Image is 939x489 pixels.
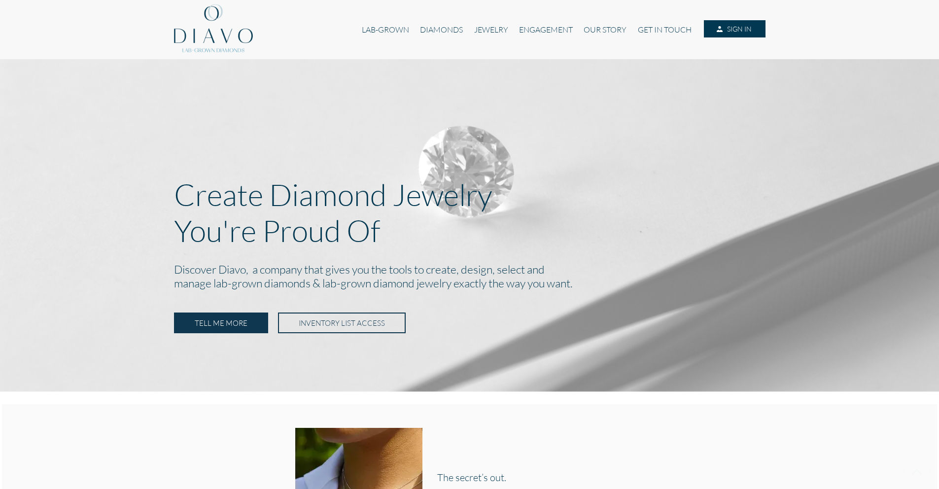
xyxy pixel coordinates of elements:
a: TELL ME MORE [174,313,268,333]
h2: Discover Diavo, a company that gives you the tools to create, design, select and manage lab-grown... [174,260,765,294]
a: DIAMONDS [415,20,468,39]
a: JEWELRY [468,20,513,39]
a: ENGAGEMENT [514,20,578,39]
a: OUR STORY [578,20,632,39]
a: INVENTORY LIST ACCESS [278,313,406,333]
a: SIGN IN [704,20,765,38]
h3: The secret’s out. [437,471,702,483]
a: LAB-GROWN [356,20,415,39]
p: Create Diamond Jewelry You're Proud Of [174,176,765,248]
iframe: Drift Widget Chat Controller [890,440,927,477]
a: GET IN TOUCH [632,20,697,39]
